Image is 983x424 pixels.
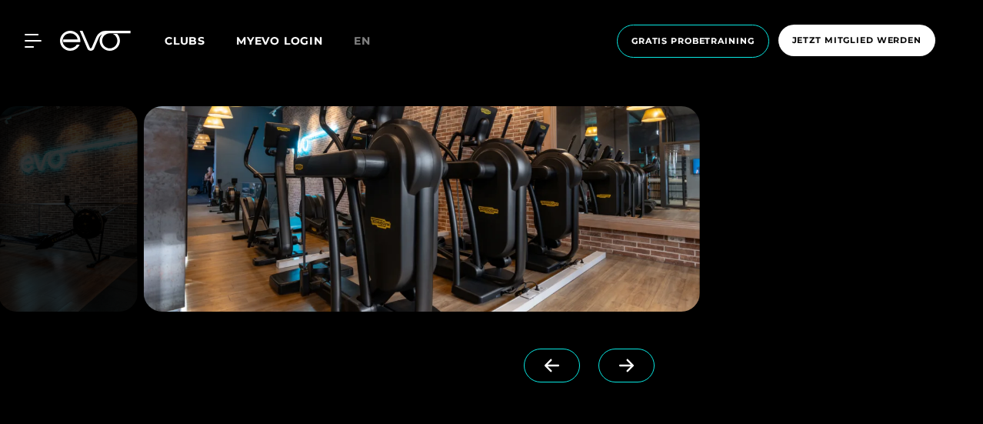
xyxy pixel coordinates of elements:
span: Clubs [165,34,205,48]
a: Gratis Probetraining [612,25,774,58]
span: Gratis Probetraining [631,35,755,48]
span: en [354,34,371,48]
a: Jetzt Mitglied werden [774,25,940,58]
a: Clubs [165,33,236,48]
a: en [354,32,389,50]
a: MYEVO LOGIN [236,34,323,48]
img: evofitness [144,106,700,312]
span: Jetzt Mitglied werden [792,34,921,47]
